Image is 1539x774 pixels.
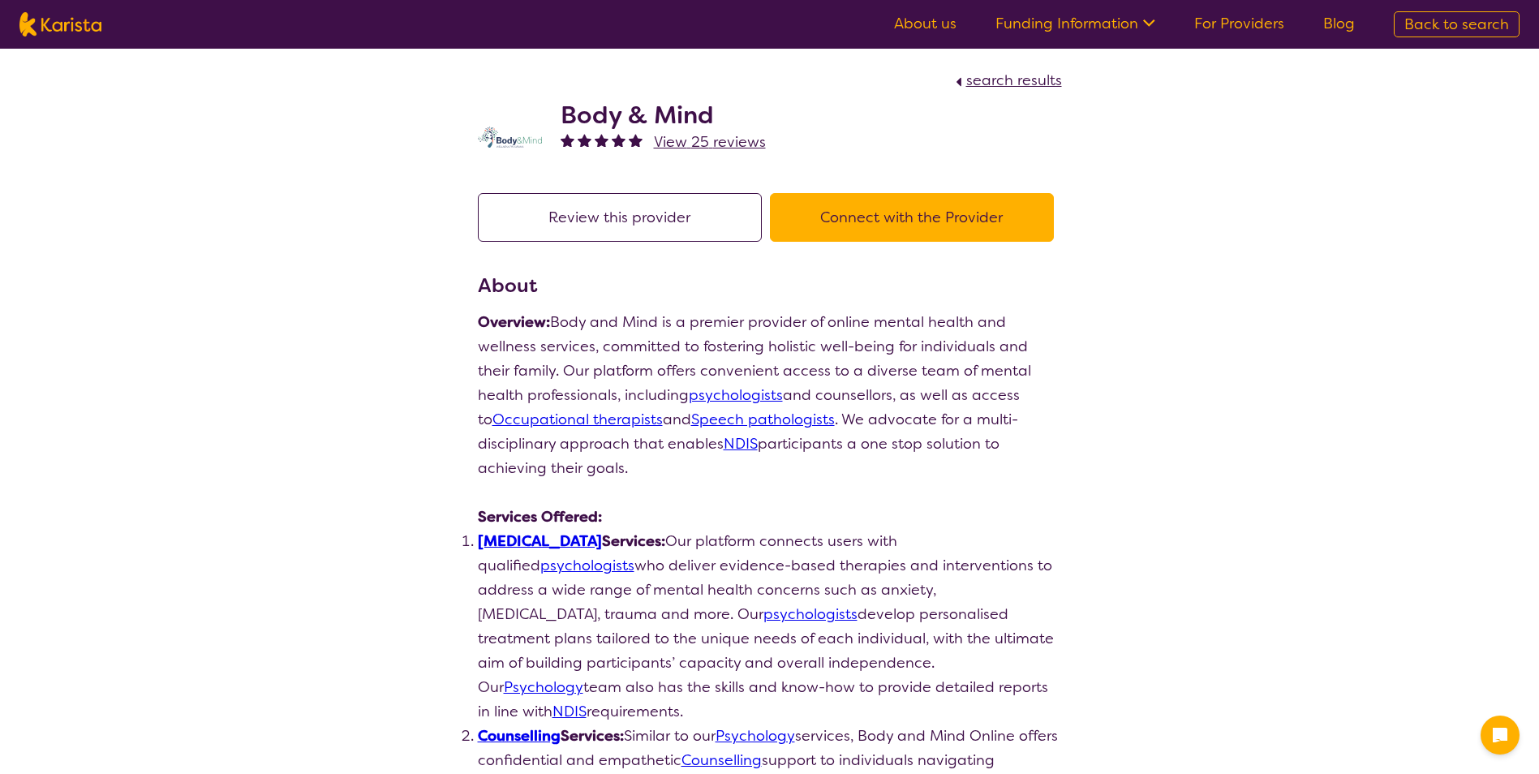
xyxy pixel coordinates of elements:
img: fullstar [629,133,643,147]
strong: Overview: [478,312,550,332]
button: Connect with the Provider [770,193,1054,242]
span: search results [966,71,1062,90]
a: Funding Information [995,14,1155,33]
a: NDIS [552,702,587,721]
a: About us [894,14,957,33]
img: fullstar [595,133,608,147]
span: Back to search [1404,15,1509,34]
img: qmpolprhjdhzpcuekzqg.svg [478,127,543,148]
h2: Body & Mind [561,101,766,130]
a: search results [952,71,1062,90]
strong: Services: [478,531,665,551]
a: Blog [1323,14,1355,33]
a: Counselling [681,750,762,770]
img: Karista logo [19,12,101,37]
img: fullstar [578,133,591,147]
a: Occupational therapists [492,410,663,429]
strong: Services Offered: [478,507,602,527]
a: Counselling [478,726,561,746]
strong: Services: [478,726,624,746]
a: psychologists [689,385,783,405]
li: Our platform connects users with qualified who deliver evidence-based therapies and interventions... [478,529,1062,724]
a: For Providers [1194,14,1284,33]
a: View 25 reviews [654,130,766,154]
a: Review this provider [478,208,770,227]
a: [MEDICAL_DATA] [478,531,602,551]
a: psychologists [763,604,858,624]
img: fullstar [612,133,625,147]
a: Psychology [716,726,795,746]
a: psychologists [540,556,634,575]
p: Body and Mind is a premier provider of online mental health and wellness services, committed to f... [478,310,1062,480]
h3: About [478,271,1062,300]
a: NDIS [724,434,758,454]
img: fullstar [561,133,574,147]
button: Review this provider [478,193,762,242]
span: View 25 reviews [654,132,766,152]
a: Psychology [504,677,583,697]
a: Back to search [1394,11,1520,37]
a: Connect with the Provider [770,208,1062,227]
a: Speech pathologists [691,410,835,429]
